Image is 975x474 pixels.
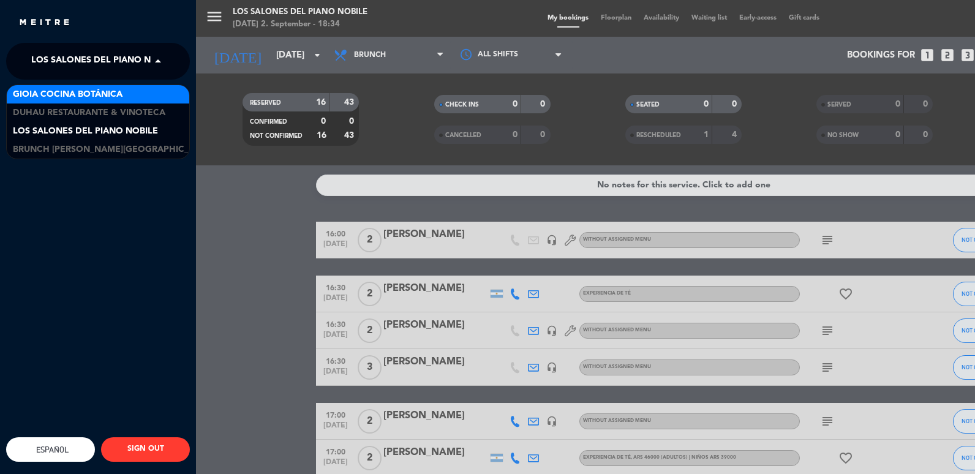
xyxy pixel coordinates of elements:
[18,18,70,28] img: MEITRE
[33,445,69,454] span: Español
[13,143,285,157] span: Brunch [PERSON_NAME][GEOGRAPHIC_DATA][PERSON_NAME]
[13,88,122,102] span: Gioia Cocina Botánica
[13,106,165,120] span: Duhau Restaurante & Vinoteca
[101,437,190,462] button: SIGN OUT
[13,124,158,138] span: Los Salones del Piano Nobile
[31,48,176,74] span: Los Salones del Piano Nobile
